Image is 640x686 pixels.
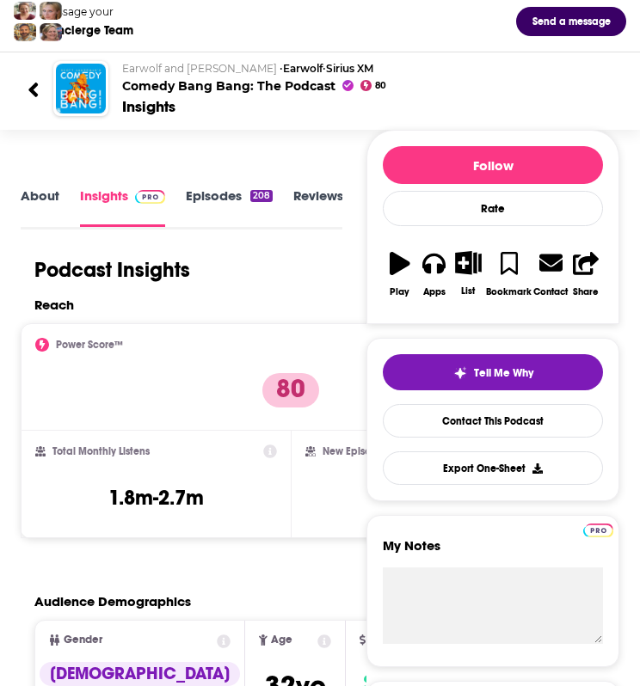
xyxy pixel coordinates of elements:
[40,662,240,686] div: [DEMOGRAPHIC_DATA]
[14,23,36,41] img: Jon Profile
[122,97,175,116] div: Insights
[271,634,292,646] span: Age
[52,445,150,457] h2: Total Monthly Listens
[533,285,568,297] div: Contact
[583,521,613,537] a: Pro website
[122,62,277,75] span: Earwolf and [PERSON_NAME]
[452,240,486,307] button: List
[42,23,133,38] div: Concierge Team
[383,451,603,485] button: Export One-Sheet
[326,62,373,75] a: Sirius XM
[34,593,191,609] h2: Audience Demographics
[323,445,417,457] h2: New Episode Listens
[569,240,603,308] button: Share
[80,187,165,226] a: InsightsPodchaser Pro
[40,2,62,20] img: Jules Profile
[64,634,102,646] span: Gender
[383,191,603,226] div: Rate
[383,146,603,184] button: Follow
[34,257,190,283] h1: Podcast Insights
[250,190,273,202] div: 208
[474,366,533,380] span: Tell Me Why
[186,187,273,226] a: Episodes208
[390,286,409,297] div: Play
[423,286,446,297] div: Apps
[56,339,123,351] h2: Power Score™
[461,285,475,297] div: List
[40,23,62,41] img: Barbara Profile
[486,286,532,297] div: Bookmark
[383,537,603,567] label: My Notes
[485,240,532,308] button: Bookmark
[323,62,373,75] span: •
[21,187,59,226] a: About
[293,187,366,226] a: Reviews14
[383,354,603,390] button: tell me why sparkleTell Me Why
[417,240,452,308] button: Apps
[262,373,319,407] p: 80
[280,62,323,75] span: •
[453,366,467,380] img: tell me why sparkle
[34,297,74,313] h2: Reach
[42,5,133,18] div: Message your
[56,64,106,113] img: Comedy Bang Bang: The Podcast
[108,485,204,511] h3: 1.8m-2.7m
[383,240,417,308] button: Play
[135,190,165,204] img: Podchaser Pro
[583,524,613,537] img: Podchaser Pro
[375,83,386,89] span: 80
[14,2,36,20] img: Sydney Profile
[122,62,612,94] h2: Comedy Bang Bang: The Podcast
[573,286,599,297] div: Share
[383,404,603,438] a: Contact This Podcast
[516,7,626,36] button: Send a message
[532,240,569,308] a: Contact
[283,62,323,75] a: Earwolf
